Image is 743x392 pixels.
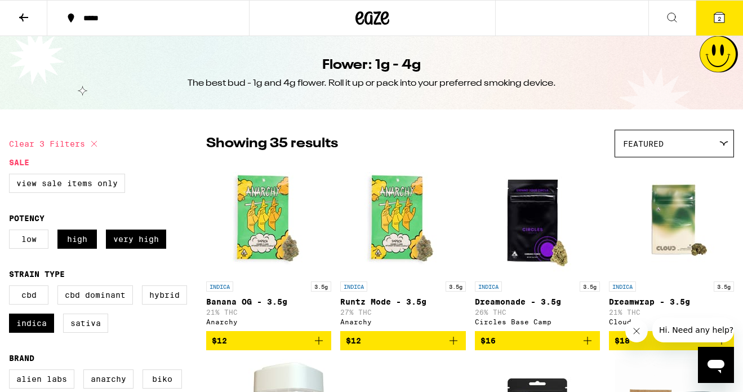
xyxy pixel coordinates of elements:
[9,214,45,223] legend: Potency
[212,336,227,345] span: $12
[698,347,734,383] iframe: Button to launch messaging window
[206,163,331,331] a: Open page for Banana OG - 3.5g from Anarchy
[212,163,325,276] img: Anarchy - Banana OG - 3.5g
[580,281,600,292] p: 3.5g
[623,139,664,148] span: Featured
[475,281,502,292] p: INDICA
[9,130,101,158] button: Clear 3 filters
[206,297,331,306] p: Banana OG - 3.5g
[9,314,54,333] label: Indica
[718,15,721,22] span: 2
[206,309,331,316] p: 21% THC
[9,230,48,249] label: Low
[340,281,367,292] p: INDICA
[311,281,331,292] p: 3.5g
[475,309,600,316] p: 26% THC
[346,336,361,345] span: $12
[57,230,97,249] label: High
[475,163,600,331] a: Open page for Dreamonade - 3.5g from Circles Base Camp
[609,309,734,316] p: 21% THC
[57,285,133,305] label: CBD Dominant
[206,318,331,325] div: Anarchy
[609,163,734,331] a: Open page for Dreamwrap - 3.5g from Cloud
[206,281,233,292] p: INDICA
[609,297,734,306] p: Dreamwrap - 3.5g
[475,318,600,325] div: Circles Base Camp
[63,314,108,333] label: Sativa
[696,1,743,36] button: 2
[346,163,459,276] img: Anarchy - Runtz Mode - 3.5g
[9,270,65,279] legend: Strain Type
[609,281,636,292] p: INDICA
[475,331,600,350] button: Add to bag
[340,309,465,316] p: 27% THC
[340,297,465,306] p: Runtz Mode - 3.5g
[9,285,48,305] label: CBD
[615,336,630,345] span: $18
[714,281,734,292] p: 3.5g
[9,174,125,193] label: View Sale Items Only
[83,369,134,389] label: Anarchy
[609,331,734,350] button: Add to bag
[475,297,600,306] p: Dreamonade - 3.5g
[143,369,182,389] label: Biko
[481,163,594,276] img: Circles Base Camp - Dreamonade - 3.5g
[625,320,648,342] iframe: Close message
[480,336,496,345] span: $16
[340,318,465,325] div: Anarchy
[188,77,556,90] div: The best bud - 1g and 4g flower. Roll it up or pack into your preferred smoking device.
[106,230,166,249] label: Very High
[322,56,421,75] h1: Flower: 1g - 4g
[142,285,187,305] label: Hybrid
[615,163,728,276] img: Cloud - Dreamwrap - 3.5g
[340,331,465,350] button: Add to bag
[9,158,29,167] legend: Sale
[340,163,465,331] a: Open page for Runtz Mode - 3.5g from Anarchy
[446,281,466,292] p: 3.5g
[206,134,338,153] p: Showing 35 results
[9,369,74,389] label: Alien Labs
[9,354,34,363] legend: Brand
[206,331,331,350] button: Add to bag
[652,318,734,342] iframe: Message from company
[609,318,734,325] div: Cloud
